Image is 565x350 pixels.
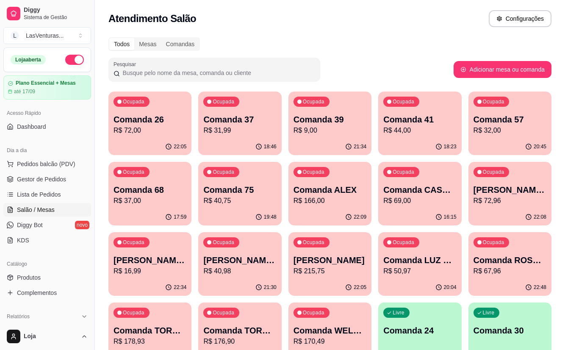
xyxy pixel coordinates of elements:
[114,266,186,276] p: R$ 16,99
[3,120,91,133] a: Dashboard
[468,232,551,296] button: OcupadaComanda ROSANA FUCIONARIA JANTAR$ 67,9622:48
[468,162,551,225] button: Ocupada[PERSON_NAME] FUCIONARIA [PERSON_NAME]R$ 72,9622:08
[444,284,457,291] p: 20:04
[17,175,66,183] span: Gestor de Pedidos
[174,284,186,291] p: 22:34
[114,254,186,266] p: [PERSON_NAME] FUCIONARIO [PERSON_NAME]
[109,38,134,50] div: Todos
[294,325,366,336] p: Comanda WELLINGTOM
[534,284,546,291] p: 22:48
[114,336,186,347] p: R$ 178,93
[213,98,234,105] p: Ocupada
[134,38,161,50] div: Mesas
[468,92,551,155] button: OcupadaComanda 57R$ 32,0020:45
[203,266,276,276] p: R$ 40,98
[294,336,366,347] p: R$ 170,49
[114,325,186,336] p: Comanda TORNEIO 25/08
[393,98,414,105] p: Ocupada
[203,336,276,347] p: R$ 176,90
[3,144,91,157] div: Dia a dia
[17,273,41,282] span: Produtos
[65,55,84,65] button: Alterar Status
[14,88,35,95] article: até 17/09
[24,14,88,21] span: Sistema de Gestão
[383,184,456,196] p: Comanda CASH 26/08
[288,92,371,155] button: OcupadaComanda 39R$ 9,0021:34
[264,214,277,220] p: 19:48
[474,184,546,196] p: [PERSON_NAME] FUCIONARIA [PERSON_NAME]
[264,143,277,150] p: 18:46
[3,257,91,271] div: Catálogo
[354,143,366,150] p: 21:34
[174,143,186,150] p: 22:05
[203,114,276,125] p: Comanda 37
[11,55,46,64] div: Loja aberta
[213,309,234,316] p: Ocupada
[354,214,366,220] p: 22:09
[454,61,551,78] button: Adicionar mesa ou comanda
[203,184,276,196] p: Comanda 75
[17,206,55,214] span: Salão / Mesas
[16,80,76,86] article: Plano Essencial + Mesas
[123,239,144,246] p: Ocupada
[3,27,91,44] button: Select a team
[534,214,546,220] p: 22:08
[383,196,456,206] p: R$ 69,00
[123,98,144,105] p: Ocupada
[378,232,461,296] button: OcupadaComanda LUZ FUCIONARIO JANTAR$ 50,9720:04
[108,92,191,155] button: OcupadaComanda 26R$ 72,0022:05
[303,169,324,175] p: Ocupada
[17,236,29,244] span: KDS
[303,309,324,316] p: Ocupada
[3,188,91,201] a: Lista de Pedidos
[24,333,78,340] span: Loja
[24,6,88,14] span: Diggy
[303,98,324,105] p: Ocupada
[393,169,414,175] p: Ocupada
[3,75,91,100] a: Plano Essencial + Mesasaté 17/09
[393,239,414,246] p: Ocupada
[123,169,144,175] p: Ocupada
[483,98,504,105] p: Ocupada
[3,172,91,186] a: Gestor de Pedidos
[288,162,371,225] button: OcupadaComanda ALEXR$ 166,0022:09
[383,254,456,266] p: Comanda LUZ FUCIONARIO JANTA
[483,169,504,175] p: Ocupada
[378,162,461,225] button: OcupadaComanda CASH 26/08R$ 69,0016:15
[483,309,495,316] p: Livre
[474,254,546,266] p: Comanda ROSANA FUCIONARIA JANTA
[489,10,551,27] button: Configurações
[3,271,91,284] a: Produtos
[203,125,276,136] p: R$ 31,99
[294,254,366,266] p: [PERSON_NAME]
[198,92,281,155] button: OcupadaComanda 37R$ 31,9918:46
[198,232,281,296] button: Ocupada[PERSON_NAME] FUCIONARIA [PERSON_NAME]R$ 40,9821:30
[474,114,546,125] p: Comanda 57
[108,12,196,25] h2: Atendimento Salão
[474,266,546,276] p: R$ 67,96
[383,325,456,336] p: Comanda 24
[3,157,91,171] button: Pedidos balcão (PDV)
[3,203,91,217] a: Salão / Mesas
[264,284,277,291] p: 21:30
[203,325,276,336] p: Comanda TORNEIO 27/08
[294,196,366,206] p: R$ 166,00
[114,125,186,136] p: R$ 72,00
[3,233,91,247] a: KDS
[483,239,504,246] p: Ocupada
[3,106,91,120] div: Acesso Rápido
[474,196,546,206] p: R$ 72,96
[294,114,366,125] p: Comanda 39
[474,325,546,336] p: Comanda 30
[161,38,199,50] div: Comandas
[303,239,324,246] p: Ocupada
[3,326,91,347] button: Loja
[474,125,546,136] p: R$ 32,00
[213,239,234,246] p: Ocupada
[17,221,43,229] span: Diggy Bot
[534,143,546,150] p: 20:45
[3,3,91,24] a: DiggySistema de Gestão
[114,184,186,196] p: Comanda 68
[444,214,457,220] p: 16:15
[354,284,366,291] p: 22:05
